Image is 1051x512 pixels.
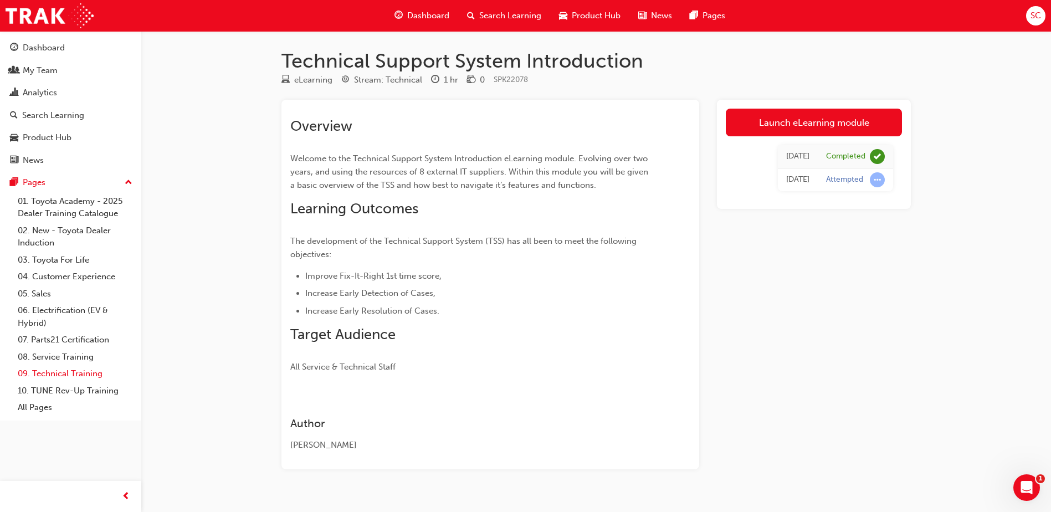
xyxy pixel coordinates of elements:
div: Completed [826,151,865,162]
span: Welcome to the Technical Support System Introduction eLearning module. Evolving over two years, a... [290,153,650,190]
div: Price [467,73,485,87]
a: Dashboard [4,38,137,58]
a: 10. TUNE Rev-Up Training [13,382,137,400]
span: guage-icon [394,9,403,23]
span: chart-icon [10,88,18,98]
div: Duration [431,73,458,87]
span: target-icon [341,75,350,85]
div: Stream: Technical [354,74,422,86]
a: My Team [4,60,137,81]
div: Stream [341,73,422,87]
div: News [23,154,44,167]
span: clock-icon [431,75,439,85]
div: Pages [23,176,45,189]
h1: Technical Support System Introduction [281,49,911,73]
span: news-icon [10,156,18,166]
div: Analytics [23,86,57,99]
button: SC [1026,6,1045,25]
button: Pages [4,172,137,193]
span: learningRecordVerb_COMPLETE-icon [870,149,885,164]
a: 08. Service Training [13,349,137,366]
span: SC [1031,9,1041,22]
a: guage-iconDashboard [386,4,458,27]
a: car-iconProduct Hub [550,4,629,27]
span: pages-icon [690,9,698,23]
a: search-iconSearch Learning [458,4,550,27]
div: eLearning [294,74,332,86]
a: Search Learning [4,105,137,126]
h3: Author [290,417,650,430]
span: Product Hub [572,9,621,22]
a: 02. New - Toyota Dealer Induction [13,222,137,252]
a: News [4,150,137,171]
span: 1 [1036,474,1045,483]
span: search-icon [467,9,475,23]
div: Type [281,73,332,87]
span: car-icon [10,133,18,143]
div: Tue Sep 30 2025 09:11:31 GMT+1000 (Australian Eastern Standard Time) [786,173,809,186]
div: Dashboard [23,42,65,54]
a: All Pages [13,399,137,416]
span: guage-icon [10,43,18,53]
div: Attempted [826,175,863,185]
span: All Service & Technical Staff [290,362,396,372]
span: The development of the Technical Support System (TSS) has all been to meet the following objectives: [290,236,639,259]
span: pages-icon [10,178,18,188]
span: learningRecordVerb_ATTEMPT-icon [870,172,885,187]
span: Learning Outcomes [290,200,418,217]
a: 01. Toyota Academy - 2025 Dealer Training Catalogue [13,193,137,222]
span: Search Learning [479,9,541,22]
button: DashboardMy TeamAnalyticsSearch LearningProduct HubNews [4,35,137,172]
span: News [651,9,672,22]
a: Analytics [4,83,137,103]
span: Improve Fix-It-Right 1st time score, [305,271,442,281]
div: My Team [23,64,58,77]
a: 03. Toyota For Life [13,252,137,269]
a: news-iconNews [629,4,681,27]
div: Search Learning [22,109,84,122]
span: Target Audience [290,326,396,343]
span: search-icon [10,111,18,121]
iframe: Intercom live chat [1013,474,1040,501]
img: Trak [6,3,94,28]
span: learningResourceType_ELEARNING-icon [281,75,290,85]
a: 05. Sales [13,285,137,303]
span: car-icon [559,9,567,23]
span: prev-icon [122,490,130,504]
a: Launch eLearning module [726,109,902,136]
span: Increase Early Resolution of Cases. [305,306,439,316]
div: 1 hr [444,74,458,86]
a: 06. Electrification (EV & Hybrid) [13,302,137,331]
div: Product Hub [23,131,71,144]
span: news-icon [638,9,647,23]
span: Dashboard [407,9,449,22]
div: [PERSON_NAME] [290,439,650,452]
div: 0 [480,74,485,86]
a: 09. Technical Training [13,365,137,382]
span: money-icon [467,75,475,85]
span: people-icon [10,66,18,76]
div: Tue Sep 30 2025 09:40:36 GMT+1000 (Australian Eastern Standard Time) [786,150,809,163]
span: Pages [703,9,725,22]
a: 07. Parts21 Certification [13,331,137,349]
span: Overview [290,117,352,135]
a: 04. Customer Experience [13,268,137,285]
a: pages-iconPages [681,4,734,27]
a: Product Hub [4,127,137,148]
span: Increase Early Detection of Cases, [305,288,435,298]
span: Learning resource code [494,75,528,84]
span: up-icon [125,176,132,190]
